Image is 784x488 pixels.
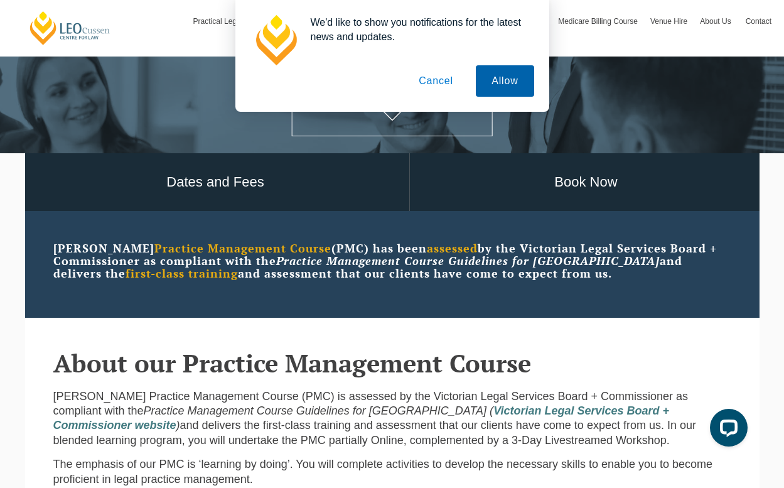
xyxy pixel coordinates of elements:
[154,241,331,256] strong: Practice Management Course
[403,65,469,97] button: Cancel
[22,153,409,212] a: Dates and Fees
[276,253,660,268] em: Practice Management Course Guidelines for [GEOGRAPHIC_DATA]
[476,65,534,97] button: Allow
[53,242,731,279] p: [PERSON_NAME] (PMC) has been by the Victorian Legal Services Board + Commissioner as compliant wi...
[410,153,763,212] a: Book Now
[126,266,238,281] strong: first-class training
[53,349,731,377] h2: About our Practice Management Course
[250,15,301,65] img: notification icon
[53,389,731,448] p: [PERSON_NAME] Practice Management Course (PMC) is assessed by the Victorian Legal Services Board ...
[53,457,731,487] p: The emphasis of our PMC is ‘learning by doing’. You will complete activities to develop the neces...
[427,241,478,256] strong: assessed
[53,404,670,431] em: Practice Management Course Guidelines for [GEOGRAPHIC_DATA] ( )
[301,15,534,44] div: We'd like to show you notifications for the latest news and updates.
[700,404,753,457] iframe: LiveChat chat widget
